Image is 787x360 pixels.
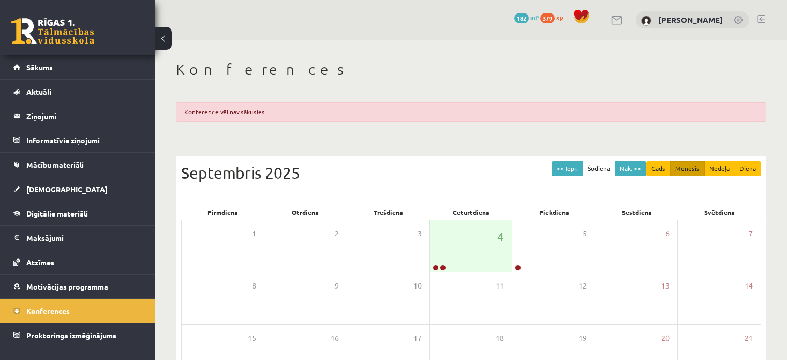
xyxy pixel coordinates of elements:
[552,161,583,176] button: << Iepr.
[181,205,264,220] div: Pirmdiena
[26,160,84,169] span: Mācību materiāli
[745,280,753,292] span: 14
[176,102,766,122] div: Konference vēl nav sākusies
[596,205,678,220] div: Sestdiena
[583,161,615,176] button: Šodiena
[734,161,761,176] button: Diena
[514,13,539,21] a: 182 mP
[413,280,422,292] span: 10
[13,128,142,152] a: Informatīvie ziņojumi
[26,63,53,72] span: Sākums
[13,177,142,201] a: [DEMOGRAPHIC_DATA]
[176,61,766,78] h1: Konferences
[26,330,116,340] span: Proktoringa izmēģinājums
[248,333,256,344] span: 15
[749,228,753,239] span: 7
[704,161,735,176] button: Nedēļa
[496,280,504,292] span: 11
[26,306,70,315] span: Konferences
[26,128,142,152] legend: Informatīvie ziņojumi
[583,228,587,239] span: 5
[26,226,142,250] legend: Maksājumi
[665,228,670,239] span: 6
[540,13,555,23] span: 379
[26,104,142,128] legend: Ziņojumi
[335,280,339,292] span: 9
[745,333,753,344] span: 21
[13,226,142,250] a: Maksājumi
[496,333,504,344] span: 18
[678,205,761,220] div: Svētdiena
[661,280,670,292] span: 13
[264,205,347,220] div: Otrdiena
[513,205,596,220] div: Piekdiena
[252,228,256,239] span: 1
[418,228,422,239] span: 3
[13,80,142,104] a: Aktuāli
[658,15,723,25] a: [PERSON_NAME]
[578,280,587,292] span: 12
[641,16,651,26] img: Marta Broka
[335,228,339,239] span: 2
[26,87,51,96] span: Aktuāli
[26,257,54,267] span: Atzīmes
[13,153,142,177] a: Mācību materiāli
[661,333,670,344] span: 20
[252,280,256,292] span: 8
[13,275,142,298] a: Motivācijas programma
[26,282,108,291] span: Motivācijas programma
[13,201,142,225] a: Digitālie materiāli
[497,228,504,246] span: 4
[578,333,587,344] span: 19
[11,18,94,44] a: Rīgas 1. Tālmācības vidusskola
[540,13,568,21] a: 379 xp
[331,333,339,344] span: 16
[13,323,142,347] a: Proktoringa izmēģinājums
[670,161,705,176] button: Mēnesis
[646,161,671,176] button: Gads
[181,161,761,184] div: Septembris 2025
[615,161,646,176] button: Nāk. >>
[26,209,88,218] span: Digitālie materiāli
[26,184,108,194] span: [DEMOGRAPHIC_DATA]
[13,299,142,323] a: Konferences
[429,205,512,220] div: Ceturtdiena
[347,205,429,220] div: Trešdiena
[413,333,422,344] span: 17
[13,104,142,128] a: Ziņojumi
[13,55,142,79] a: Sākums
[13,250,142,274] a: Atzīmes
[530,13,539,21] span: mP
[556,13,563,21] span: xp
[514,13,529,23] span: 182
